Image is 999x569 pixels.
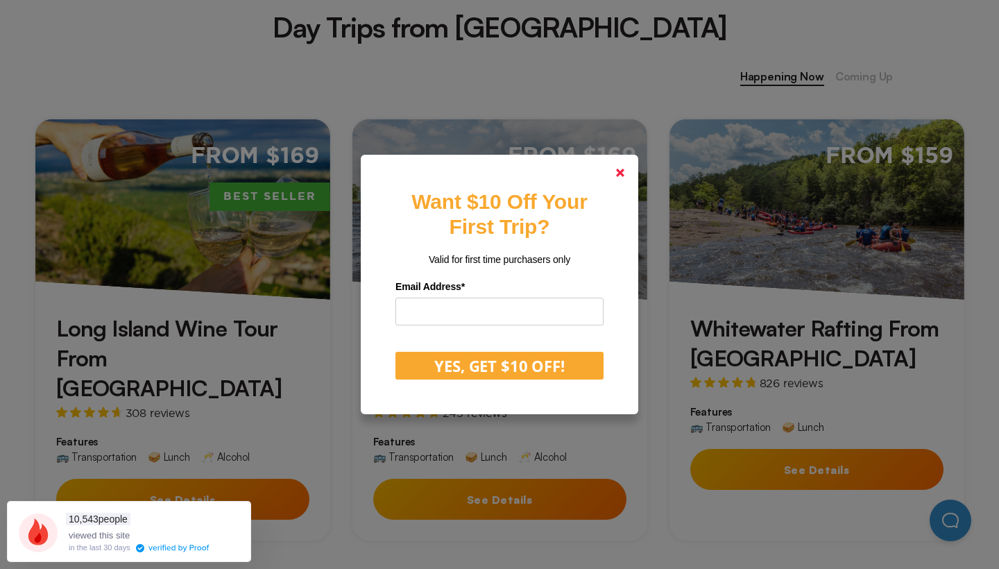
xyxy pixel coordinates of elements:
[461,281,465,292] span: Required
[395,276,604,298] label: Email Address
[69,513,99,525] span: 10,543
[411,190,587,238] strong: Want $10 Off Your First Trip?
[69,544,130,552] div: in the last 30 days
[66,513,130,525] span: people
[429,254,570,265] span: Valid for first time purchasers only
[395,352,604,380] button: YES, GET $10 OFF!
[69,530,130,541] span: viewed this site
[604,156,637,189] a: Close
